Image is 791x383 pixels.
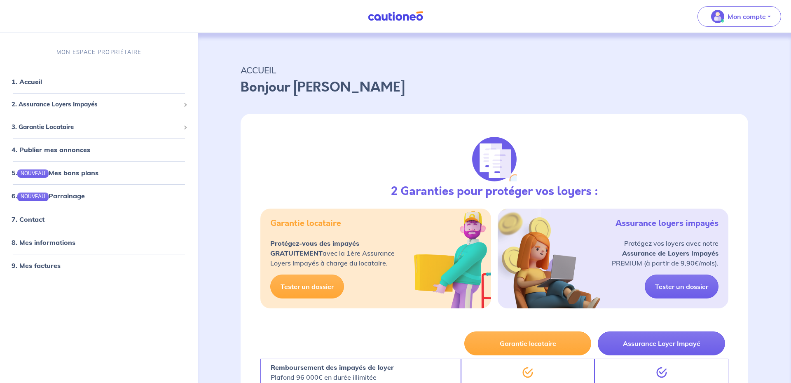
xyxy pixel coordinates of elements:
a: Tester un dossier [270,275,344,298]
a: 9. Mes factures [12,261,61,269]
a: 5.NOUVEAUMes bons plans [12,169,98,177]
span: 3. Garantie Locataire [12,122,180,132]
a: Tester un dossier [645,275,718,298]
div: 7. Contact [3,211,194,227]
span: 2. Assurance Loyers Impayés [12,100,180,109]
img: justif-loupe [472,137,517,181]
button: illu_account_valid_menu.svgMon compte [697,6,781,27]
a: 8. Mes informations [12,238,75,246]
p: Plafond 96 000€ en durée illimitée [271,362,394,382]
div: 9. Mes factures [3,257,194,273]
a: 1. Accueil [12,78,42,86]
p: avec la 1ère Assurance Loyers Impayés à charge du locataire. [270,238,395,268]
h5: Assurance loyers impayés [615,219,718,228]
a: 6.NOUVEAUParrainage [12,192,85,200]
button: Garantie locataire [464,331,592,355]
p: Protégez vos loyers avec notre PREMIUM (à partir de 9,90€/mois). [612,238,718,268]
div: 4. Publier mes annonces [3,141,194,158]
img: Cautioneo [365,11,426,21]
p: ACCUEIL [241,63,748,78]
div: 8. Mes informations [3,234,194,250]
a: 4. Publier mes annonces [12,146,90,154]
strong: Protégez-vous des impayés GRATUITEMENT [270,239,359,257]
p: Mon compte [728,12,766,21]
div: 3. Garantie Locataire [3,119,194,135]
p: MON ESPACE PROPRIÉTAIRE [56,48,141,56]
strong: Assurance de Loyers Impayés [622,249,718,257]
button: Assurance Loyer Impayé [598,331,725,355]
strong: Remboursement des impayés de loyer [271,363,394,371]
div: 1. Accueil [3,73,194,90]
div: 5.NOUVEAUMes bons plans [3,164,194,181]
h5: Garantie locataire [270,219,341,228]
a: 7. Contact [12,215,44,223]
div: 2. Assurance Loyers Impayés [3,96,194,113]
p: Bonjour [PERSON_NAME] [241,78,748,97]
div: 6.NOUVEAUParrainage [3,188,194,204]
img: illu_account_valid_menu.svg [711,10,724,23]
h3: 2 Garanties pour protéger vos loyers : [391,185,598,199]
